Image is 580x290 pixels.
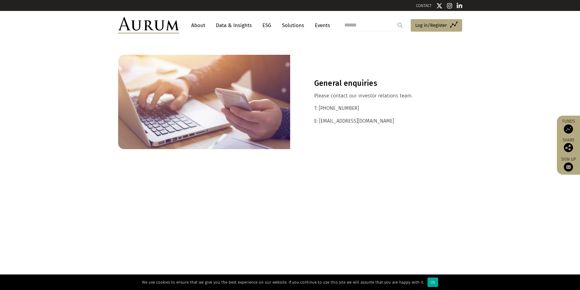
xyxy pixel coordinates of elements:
input: Submit [394,19,406,31]
h3: General enquiries [314,79,438,88]
a: Events [312,20,330,31]
p: Please contact our investor relations team. [314,92,438,100]
img: Twitter icon [436,3,442,9]
a: Sign up [560,157,577,172]
img: Sign up to our newsletter [564,162,573,172]
div: Share [560,138,577,152]
img: Access Funds [564,124,573,134]
a: Solutions [279,20,307,31]
img: Instagram icon [447,3,452,9]
p: T: [PHONE_NUMBER] [314,104,438,112]
img: Share this post [564,143,573,152]
a: Data & Insights [213,20,255,31]
span: Log in/Register [415,22,447,29]
a: Log in/Register [411,19,462,32]
a: ESG [259,20,274,31]
img: Linkedin icon [457,3,462,9]
a: Funds [560,119,577,134]
img: Aurum [118,17,179,33]
div: Ok [427,278,438,287]
a: About [188,20,208,31]
a: CONTACT [416,3,432,8]
p: E: [EMAIL_ADDRESS][DOMAIN_NAME] [314,117,438,125]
